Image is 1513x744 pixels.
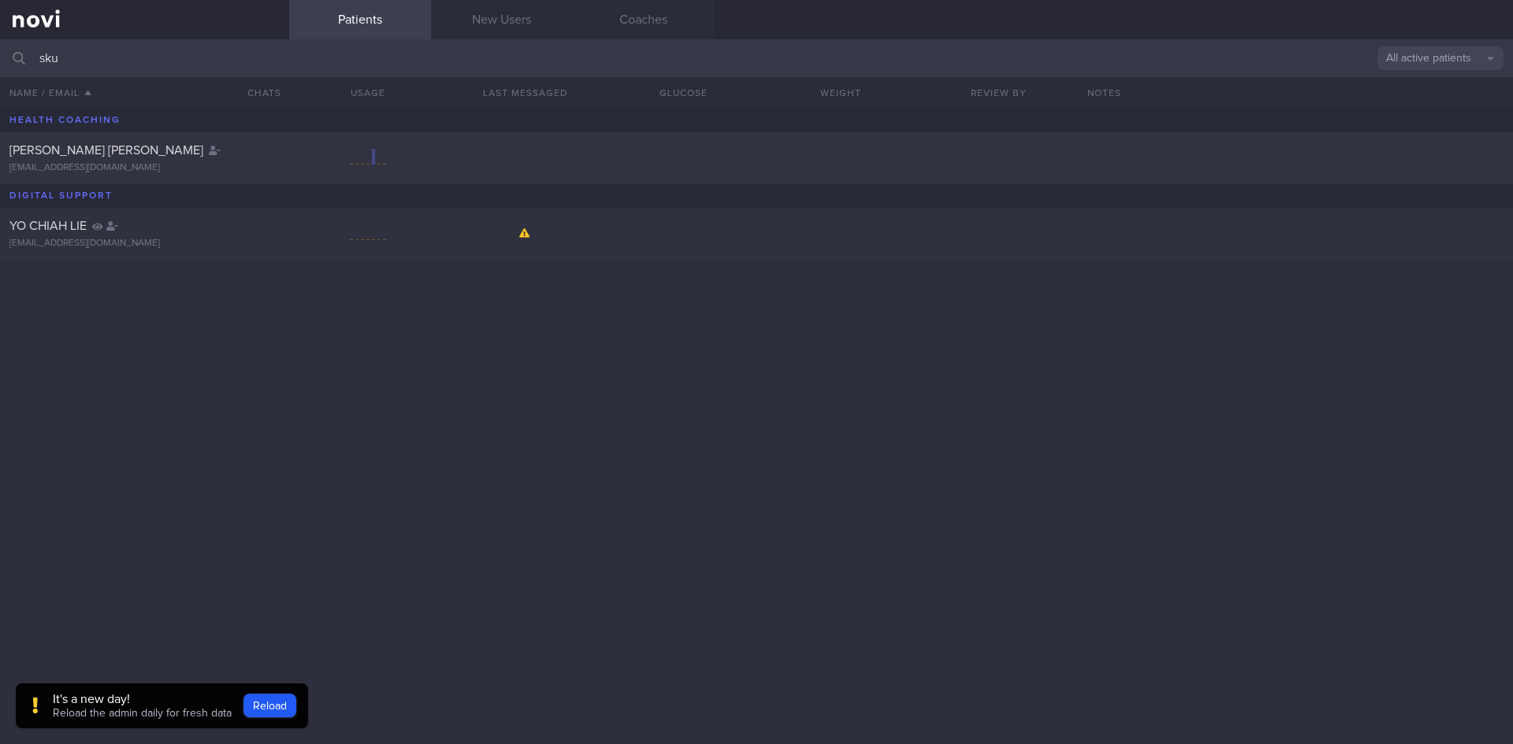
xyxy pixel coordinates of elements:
div: [EMAIL_ADDRESS][DOMAIN_NAME] [9,162,280,174]
button: Last Messaged [447,77,604,109]
button: Chats [226,77,289,109]
span: YO CHIAH LIE [9,220,87,232]
span: [PERSON_NAME] [PERSON_NAME] [9,144,203,157]
button: All active patients [1377,46,1504,70]
button: Reload [243,694,296,717]
button: Glucose [604,77,762,109]
span: Reload the admin daily for fresh data [53,708,232,719]
button: Review By [920,77,1077,109]
div: Notes [1078,77,1513,109]
div: Usage [289,77,447,109]
div: It's a new day! [53,691,232,707]
button: Weight [762,77,920,109]
div: [EMAIL_ADDRESS][DOMAIN_NAME] [9,238,280,250]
